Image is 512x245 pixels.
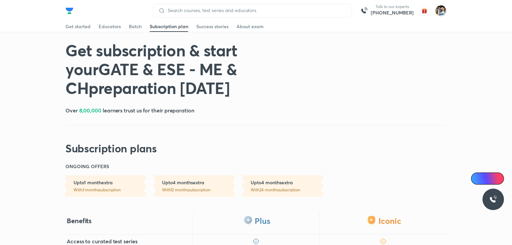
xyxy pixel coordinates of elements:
[371,4,414,9] p: Talk to our experts
[475,176,480,181] img: Icon
[489,195,497,203] img: ttu
[251,179,323,186] h6: Upto 4 months extra
[237,23,264,30] div: About exam
[65,21,91,32] a: Get started
[243,175,323,197] a: Upto4 monthsextraWith24 monthssubscription
[471,173,504,185] a: Ai Doubts
[73,179,146,186] h6: Upto 1 month extra
[73,187,146,193] p: With 3 months subscription
[251,187,323,193] p: With 24 months subscription
[65,142,156,155] h2: Subscription plans
[129,21,142,32] a: Batch
[67,216,92,225] h4: Benefits
[162,179,235,186] h6: Upto 4 months extra
[162,187,235,193] p: With 12 months subscription
[65,23,91,30] div: Get started
[237,21,264,32] a: About exam
[79,107,101,114] span: 8,00,000
[154,175,235,197] a: Upto4 monthsextraWith12 monthssubscription
[99,21,121,32] a: Educators
[165,8,346,13] input: Search courses, test series and educators
[65,163,109,170] h6: ONGOING OFFERS
[371,9,414,16] a: [PHONE_NUMBER]
[65,106,194,114] h5: Over learners trust us for their preparation
[65,7,73,15] img: Company Logo
[65,41,294,97] h1: Get subscription & start your GATE & ESE - ME & CH preparation [DATE]
[150,23,188,30] div: Subscription plan
[150,21,188,32] a: Subscription plan
[435,5,447,16] img: Suraj Das
[196,23,228,30] div: Success stories
[99,23,121,30] div: Educators
[482,176,500,181] span: Ai Doubts
[419,5,430,16] img: avatar
[196,21,228,32] a: Success stories
[357,4,371,17] img: call-us
[65,175,146,197] a: Upto1 monthextraWith3 monthssubscription
[129,23,142,30] div: Batch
